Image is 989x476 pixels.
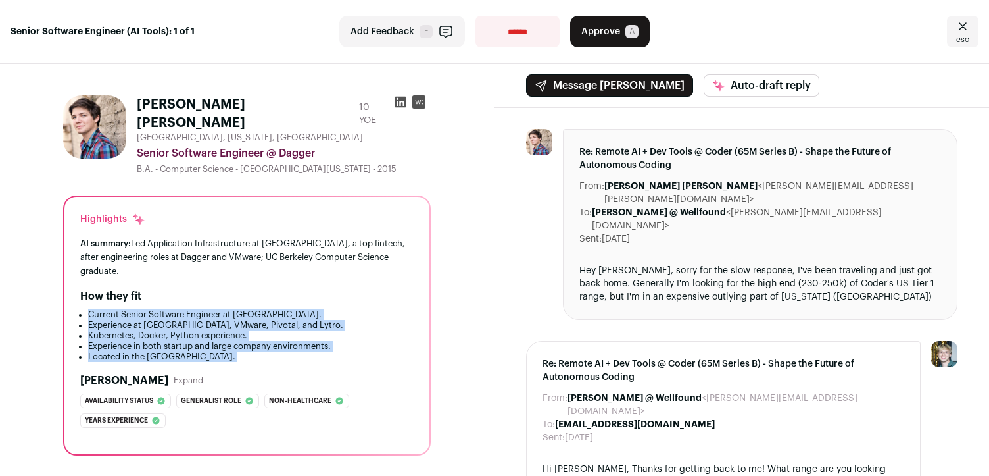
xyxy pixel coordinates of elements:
span: Approve [581,25,620,38]
li: Experience at [GEOGRAPHIC_DATA], VMware, Pivotal, and Lytro. [88,320,414,331]
dd: <[PERSON_NAME][EMAIL_ADDRESS][DOMAIN_NAME]> [567,392,904,418]
button: Approve A [570,16,650,47]
span: Re: Remote AI + Dev Tools @ Coder (65M Series B) - Shape the Future of Autonomous Coding [543,357,904,384]
img: 43c8bdfa8547bbdd2296086aaa99e2e7e07be1c53383d203b3a0454e84a158b7.jpg [526,129,552,155]
dt: To: [543,418,555,431]
li: Current Senior Software Engineer at [GEOGRAPHIC_DATA]. [88,309,414,320]
div: 10 YOE [359,101,389,127]
dd: [DATE] [565,431,593,444]
button: Auto-draft reply [704,74,819,97]
strong: Senior Software Engineer (AI Tools): 1 of 1 [11,25,195,38]
span: Non-healthcare [269,394,331,408]
div: B.A. - Computer Science - [GEOGRAPHIC_DATA][US_STATE] - 2015 [137,164,431,174]
div: Senior Software Engineer @ Dagger [137,145,431,161]
h2: How they fit [80,288,141,304]
b: [EMAIL_ADDRESS][DOMAIN_NAME] [555,420,715,429]
span: Generalist role [181,394,241,408]
h2: [PERSON_NAME] [80,373,168,388]
li: Kubernetes, Docker, Python experience. [88,331,414,341]
span: Add Feedback [350,25,414,38]
span: Years experience [85,414,148,427]
h1: [PERSON_NAME] [PERSON_NAME] [137,95,354,132]
dd: <[PERSON_NAME][EMAIL_ADDRESS][DOMAIN_NAME]> [592,206,941,232]
dt: To: [579,206,592,232]
span: F [420,25,433,38]
div: Led Application Infrastructure at [GEOGRAPHIC_DATA], a top fintech, after engineering roles at Da... [80,236,414,278]
button: Add Feedback F [339,16,465,47]
dt: From: [543,392,567,418]
span: Re: Remote AI + Dev Tools @ Coder (65M Series B) - Shape the Future of Autonomous Coding [579,145,941,172]
dd: [DATE] [602,232,630,246]
a: Close [947,16,978,47]
dd: <[PERSON_NAME][EMAIL_ADDRESS][PERSON_NAME][DOMAIN_NAME]> [604,180,941,206]
div: Hey [PERSON_NAME], sorry for the slow response, I've been traveling and just got back home. Gener... [579,264,941,304]
span: AI summary: [80,239,131,248]
img: 43c8bdfa8547bbdd2296086aaa99e2e7e07be1c53383d203b3a0454e84a158b7.jpg [63,95,126,159]
span: A [625,25,639,38]
dt: Sent: [579,232,602,246]
span: Availability status [85,394,153,408]
span: esc [956,34,969,45]
dt: From: [579,180,604,206]
b: [PERSON_NAME] @ Wellfound [592,208,726,217]
li: Located in the [GEOGRAPHIC_DATA]. [88,352,414,362]
b: [PERSON_NAME] [PERSON_NAME] [604,182,758,191]
img: 6494470-medium_jpg [931,341,957,367]
li: Experience in both startup and large company environments. [88,341,414,352]
button: Expand [174,375,203,386]
b: [PERSON_NAME] @ Wellfound [567,394,702,403]
button: Message [PERSON_NAME] [526,74,693,97]
span: [GEOGRAPHIC_DATA], [US_STATE], [GEOGRAPHIC_DATA] [137,132,363,143]
div: Highlights [80,213,145,226]
dt: Sent: [543,431,565,444]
